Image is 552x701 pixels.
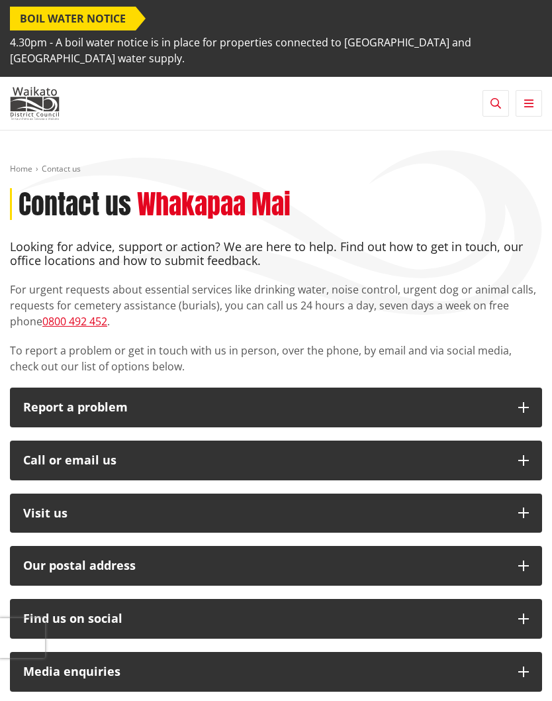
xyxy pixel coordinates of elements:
nav: breadcrumb [10,164,542,175]
img: Waikato District Council - Te Kaunihera aa Takiwaa o Waikato [10,87,60,120]
button: Media enquiries [10,652,542,692]
p: Visit us [23,507,505,520]
button: Find us on social [10,599,542,639]
h4: Looking for advice, support or action? We are here to help. Find out how to get in touch, our off... [10,240,542,268]
span: 4.30pm - A boil water notice is in place for properties connected to [GEOGRAPHIC_DATA] and [GEOGR... [10,30,542,70]
h2: Whakapaa Mai [137,188,291,220]
p: For urgent requests about essential services like drinking water, noise control, urgent dog or an... [10,282,542,329]
a: Home [10,163,32,174]
div: Call or email us [23,454,505,467]
button: Our postal address [10,546,542,586]
p: To report a problem or get in touch with us in person, over the phone, by email and via social me... [10,343,542,374]
div: Media enquiries [23,665,505,678]
button: Report a problem [10,388,542,427]
h1: Contact us [19,188,131,220]
span: BOIL WATER NOTICE [10,7,136,30]
p: Report a problem [23,401,505,414]
button: Call or email us [10,441,542,480]
h2: Our postal address [23,559,505,572]
span: Contact us [42,163,81,174]
button: Visit us [10,494,542,533]
div: Find us on social [23,612,505,625]
a: 0800 492 452 [42,314,107,329]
